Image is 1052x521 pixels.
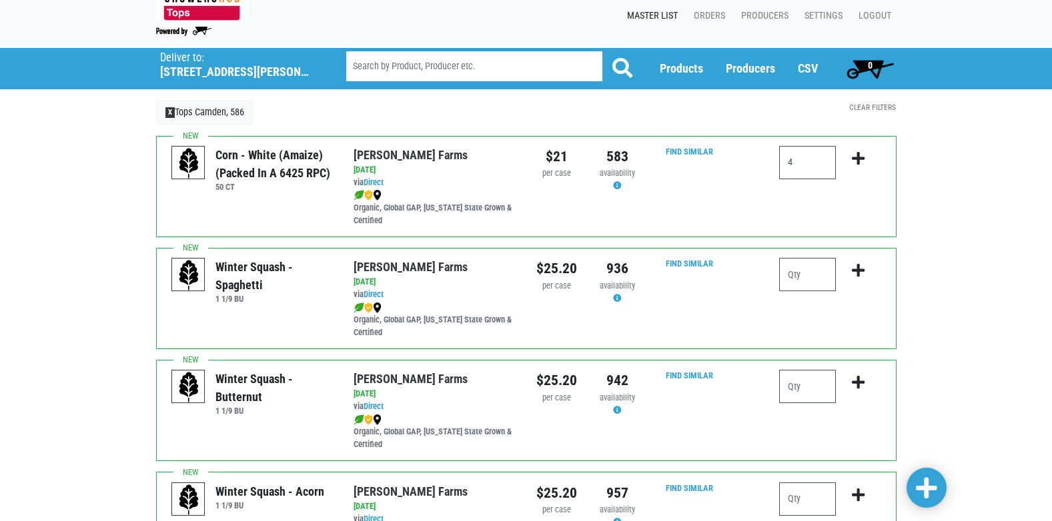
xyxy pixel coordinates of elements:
[215,294,334,304] h6: 1 1/9 BU
[172,147,205,180] img: placeholder-variety-43d6402dacf2d531de610a020419775a.svg
[373,302,382,313] img: map_marker-0e94453035b3232a4d21701695807de9.png
[354,302,364,313] img: leaf-e5c59151409436ccce96b2ca1b28e03c.png
[536,504,577,516] div: per case
[215,482,324,500] div: Winter Squash - Acorn
[354,484,468,498] a: [PERSON_NAME] Farms
[597,258,638,279] div: 936
[364,401,384,411] a: Direct
[215,146,334,182] div: Corn - White (Amaize) (Packed in a 6425 RPC)
[600,392,635,402] span: availability
[666,147,713,157] a: Find Similar
[160,48,322,79] span: Tops Camden, 586 (9554 Harden Blvd, Camden, NY 13316, USA)
[165,107,175,118] span: X
[683,3,730,29] a: Orders
[779,370,836,403] input: Qty
[172,483,205,516] img: placeholder-variety-43d6402dacf2d531de610a020419775a.svg
[597,482,638,504] div: 957
[536,258,577,279] div: $25.20
[160,65,312,79] h5: [STREET_ADDRESS][PERSON_NAME]
[536,370,577,391] div: $25.20
[726,61,775,75] a: Producers
[730,3,794,29] a: Producers
[373,414,382,425] img: map_marker-0e94453035b3232a4d21701695807de9.png
[536,482,577,504] div: $25.20
[536,392,577,404] div: per case
[536,167,577,180] div: per case
[364,190,373,201] img: safety-e55c860ca8c00a9c171001a62a92dabd.png
[600,504,635,514] span: availability
[779,146,836,179] input: Qty
[600,168,635,178] span: availability
[156,100,254,125] a: XTops Camden, 586
[354,189,516,227] div: Organic, Global GAP, [US_STATE] State Grown & Certified
[597,146,638,167] div: 583
[354,164,516,177] div: [DATE]
[798,61,818,75] a: CSV
[666,483,713,493] a: Find Similar
[364,289,384,299] a: Direct
[354,413,516,451] div: Organic, Global GAP, [US_STATE] State Grown & Certified
[849,103,896,112] a: Clear Filters
[373,190,382,201] img: map_marker-0e94453035b3232a4d21701695807de9.png
[354,177,516,189] div: via
[600,280,635,290] span: availability
[354,400,516,413] div: via
[354,276,516,288] div: [DATE]
[215,370,334,406] div: Winter Squash - Butternut
[364,302,373,313] img: safety-e55c860ca8c00a9c171001a62a92dabd.png
[346,51,602,81] input: Search by Product, Producer etc.
[779,258,836,291] input: Qty
[215,500,324,510] h6: 1 1/9 BU
[868,60,873,71] span: 0
[354,414,364,425] img: leaf-e5c59151409436ccce96b2ca1b28e03c.png
[779,482,836,516] input: Qty
[354,301,516,339] div: Organic, Global GAP, [US_STATE] State Grown & Certified
[364,414,373,425] img: safety-e55c860ca8c00a9c171001a62a92dabd.png
[160,51,312,65] p: Deliver to:
[841,55,900,82] a: 0
[597,370,638,391] div: 942
[536,280,577,292] div: per case
[354,260,468,274] a: [PERSON_NAME] Farms
[215,182,334,192] h6: 50 CT
[172,370,205,404] img: placeholder-variety-43d6402dacf2d531de610a020419775a.svg
[354,148,468,162] a: [PERSON_NAME] Farms
[660,61,703,75] a: Products
[354,500,516,513] div: [DATE]
[172,259,205,292] img: placeholder-variety-43d6402dacf2d531de610a020419775a.svg
[364,177,384,187] a: Direct
[666,259,713,268] a: Find Similar
[616,3,683,29] a: Master List
[156,27,211,36] img: Powered by Big Wheelbarrow
[848,3,897,29] a: Logout
[354,388,516,400] div: [DATE]
[354,288,516,301] div: via
[354,372,468,386] a: [PERSON_NAME] Farms
[536,146,577,167] div: $21
[215,406,334,416] h6: 1 1/9 BU
[666,370,713,380] a: Find Similar
[794,3,848,29] a: Settings
[354,190,364,201] img: leaf-e5c59151409436ccce96b2ca1b28e03c.png
[215,258,334,294] div: Winter Squash - Spaghetti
